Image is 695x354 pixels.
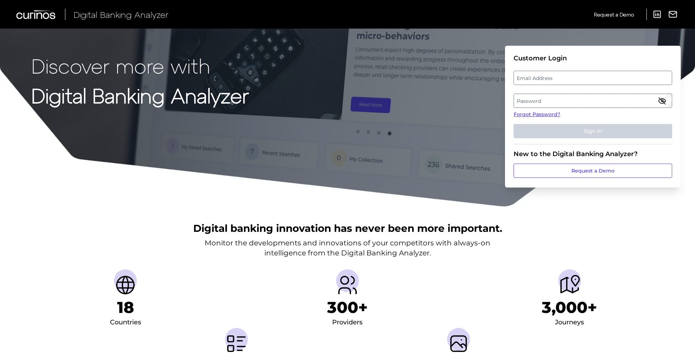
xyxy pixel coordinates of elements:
[74,9,169,20] span: Digital Banking Analyzer
[514,111,672,118] a: Forgot Password?
[514,164,672,178] a: Request a Demo
[16,10,56,19] img: Curinos
[514,150,672,158] div: New to the Digital Banking Analyzer?
[558,274,581,296] img: Journeys
[336,274,359,296] img: Providers
[327,298,368,317] h1: 300+
[31,54,249,77] p: Discover more with
[594,9,634,20] a: Request a Demo
[117,298,134,317] h1: 18
[514,94,671,107] label: Password
[594,11,634,18] span: Request a Demo
[514,71,671,84] label: Email Address
[193,221,502,235] h2: Digital banking innovation has never been more important.
[110,317,141,328] div: Countries
[205,238,490,258] p: Monitor the developments and innovations of your competitors with always-on intelligence from the...
[31,83,249,107] strong: Digital Banking Analyzer
[514,54,672,62] div: Customer Login
[542,298,597,317] h1: 3,000+
[332,317,362,328] div: Providers
[514,124,672,138] button: Sign In
[114,274,137,296] img: Countries
[555,317,584,328] div: Journeys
